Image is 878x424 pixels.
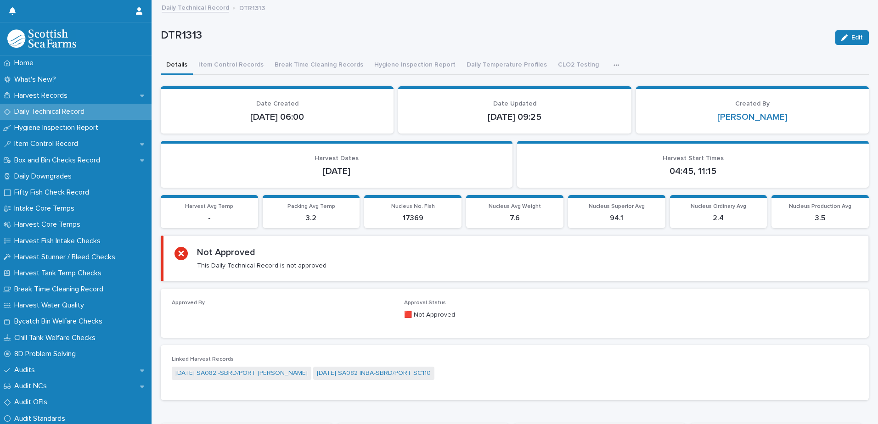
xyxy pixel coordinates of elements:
[835,30,869,45] button: Edit
[172,300,205,306] span: Approved By
[11,382,54,391] p: Audit NCs
[11,139,85,148] p: Item Control Record
[11,414,73,423] p: Audit Standards
[172,112,383,123] p: [DATE] 06:00
[735,100,770,107] span: Created By
[11,317,110,326] p: Bycatch Bin Welfare Checks
[11,350,83,358] p: 8D Problem Solving
[287,204,335,209] span: Packing Avg Temp
[185,204,233,209] span: Harvest Avg Temp
[11,75,63,84] p: What's New?
[197,247,255,258] h2: Not Approved
[777,214,863,223] p: 3.5
[391,204,435,209] span: Nucleus No. Fish
[574,214,660,223] p: 94.1
[268,214,355,223] p: 3.2
[717,112,788,123] a: [PERSON_NAME]
[172,357,234,362] span: Linked Harvest Records
[11,334,103,342] p: Chill Tank Welfare Checks
[161,29,828,42] p: DTR1313
[11,204,82,213] p: Intake Core Temps
[162,2,229,12] a: Daily Technical Record
[269,56,369,75] button: Break Time Cleaning Records
[11,269,109,278] p: Harvest Tank Temp Checks
[663,155,724,162] span: Harvest Start Times
[11,59,41,67] p: Home
[370,214,456,223] p: 17369
[409,112,620,123] p: [DATE] 09:25
[472,214,558,223] p: 7.6
[11,285,111,294] p: Break Time Cleaning Record
[166,214,253,223] p: -
[589,204,645,209] span: Nucleus Superior Avg
[315,155,359,162] span: Harvest Dates
[11,366,42,374] p: Audits
[193,56,269,75] button: Item Control Records
[256,100,298,107] span: Date Created
[404,310,625,320] p: 🟥 Not Approved
[172,166,501,177] p: [DATE]
[11,220,88,229] p: Harvest Core Temps
[11,301,91,310] p: Harvest Water Quality
[11,172,79,181] p: Daily Downgrades
[161,56,193,75] button: Details
[172,310,393,320] p: -
[11,91,75,100] p: Harvest Records
[552,56,604,75] button: CLO2 Testing
[11,156,107,165] p: Box and Bin Checks Record
[11,253,123,262] p: Harvest Stunner / Bleed Checks
[528,166,858,177] p: 04:45, 11:15
[369,56,461,75] button: Hygiene Inspection Report
[197,262,326,270] p: This Daily Technical Record is not approved
[851,34,863,41] span: Edit
[675,214,762,223] p: 2.4
[493,100,536,107] span: Date Updated
[11,123,106,132] p: Hygiene Inspection Report
[11,107,92,116] p: Daily Technical Record
[317,368,431,378] a: [DATE] SA082 INBA-SBRD/PORT SC110
[789,204,851,209] span: Nucleus Production Avg
[11,237,108,245] p: Harvest Fish Intake Checks
[11,398,55,407] p: Audit OFIs
[461,56,552,75] button: Daily Temperature Profiles
[691,204,746,209] span: Nucleus Ordinary Avg
[404,300,446,306] span: Approval Status
[489,204,541,209] span: Nucleus Avg Weight
[175,368,308,378] a: [DATE] SA082 -SBRD/PORT [PERSON_NAME]
[11,188,96,197] p: Fifty Fish Check Record
[239,2,265,12] p: DTR1313
[7,29,76,48] img: mMrefqRFQpe26GRNOUkG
